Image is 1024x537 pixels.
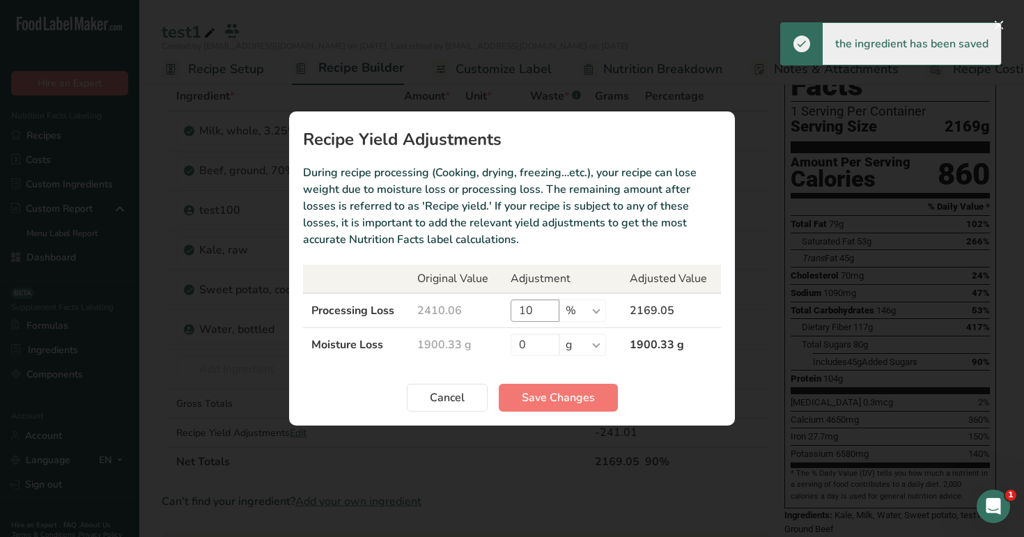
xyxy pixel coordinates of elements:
div: the ingredient has been saved [823,23,1001,65]
span: 1 [1005,490,1016,501]
td: 1900.33 g [409,328,502,362]
span: Save Changes [522,389,595,406]
h1: Recipe Yield Adjustments [303,131,721,148]
span: Cancel [430,389,465,406]
td: Processing Loss [303,293,409,328]
td: 2410.06 [409,293,502,328]
th: Adjustment [502,265,621,293]
th: Original Value [409,265,502,293]
td: 2169.05 [621,293,721,328]
iframe: Intercom live chat [977,490,1010,523]
td: Moisture Loss [303,328,409,362]
button: Cancel [407,384,488,412]
p: During recipe processing (Cooking, drying, freezing…etc.), your recipe can lose weight due to moi... [303,164,721,248]
td: 1900.33 g [621,328,721,362]
th: Adjusted Value [621,265,721,293]
button: Save Changes [499,384,618,412]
